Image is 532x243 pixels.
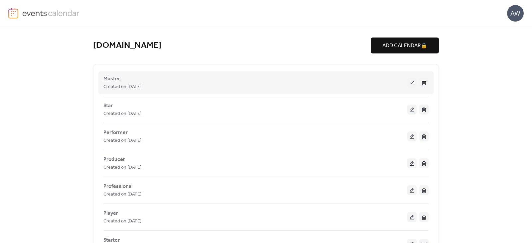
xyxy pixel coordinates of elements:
span: Player [103,209,118,217]
span: Producer [103,156,125,164]
div: AW [507,5,524,22]
a: [DOMAIN_NAME] [93,40,162,51]
a: Performer [103,131,128,134]
span: Professional [103,183,133,191]
span: Created on [DATE] [103,83,141,91]
a: Player [103,211,118,215]
span: Created on [DATE] [103,110,141,118]
img: logo-type [22,8,80,18]
span: Created on [DATE] [103,164,141,172]
span: Created on [DATE] [103,217,141,225]
span: Performer [103,129,128,137]
span: Created on [DATE] [103,137,141,145]
span: Star [103,102,113,110]
span: Created on [DATE] [103,191,141,199]
a: Producer [103,158,125,161]
a: Starter [103,238,120,242]
img: logo [8,8,18,19]
a: Professional [103,185,133,188]
a: Star [103,104,113,108]
span: Master [103,75,120,83]
a: Master [103,77,120,81]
